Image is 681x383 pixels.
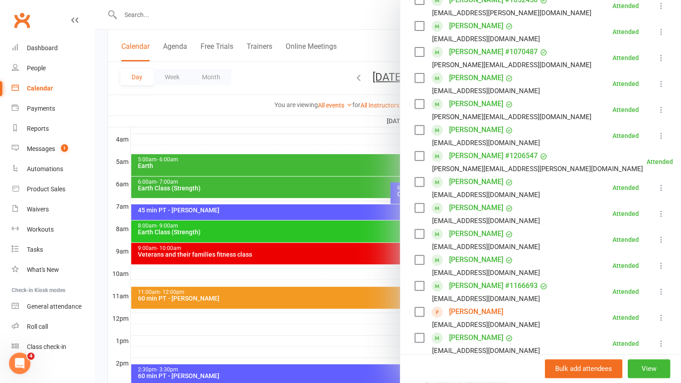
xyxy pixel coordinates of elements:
a: [PERSON_NAME] [449,97,503,111]
a: Messages 1 [12,139,94,159]
div: Attended [612,3,639,9]
a: Class kiosk mode [12,337,94,357]
a: Roll call [12,317,94,337]
div: Attended [612,211,639,217]
div: Attended [612,263,639,269]
div: [EMAIL_ADDRESS][DOMAIN_NAME] [432,137,540,149]
div: Automations [27,165,63,172]
a: [PERSON_NAME] [449,331,503,345]
div: Attended [612,288,639,295]
a: Dashboard [12,38,94,58]
div: General attendance [27,303,81,310]
div: Messages [27,145,55,152]
a: [PERSON_NAME] #1070487 [449,45,538,59]
button: Bulk add attendees [545,360,622,379]
div: [EMAIL_ADDRESS][DOMAIN_NAME] [432,189,540,201]
div: Attended [612,340,639,347]
div: [EMAIL_ADDRESS][DOMAIN_NAME] [432,215,540,227]
div: [EMAIL_ADDRESS][DOMAIN_NAME] [432,319,540,331]
a: [PERSON_NAME] [449,227,503,241]
a: People [12,58,94,78]
div: [EMAIL_ADDRESS][DOMAIN_NAME] [432,33,540,45]
div: Workouts [27,226,54,233]
a: [PERSON_NAME] #1206547 [449,149,538,163]
span: 4 [27,353,34,360]
div: [PERSON_NAME][EMAIL_ADDRESS][DOMAIN_NAME] [432,59,591,71]
div: Tasks [27,246,43,253]
div: Attended [612,237,639,243]
div: [EMAIL_ADDRESS][DOMAIN_NAME] [432,293,540,305]
a: What's New [12,260,94,280]
a: Clubworx [11,9,33,31]
div: Calendar [27,85,53,92]
a: Waivers [12,199,94,219]
a: [PERSON_NAME] [449,71,503,85]
a: [PERSON_NAME] [449,253,503,267]
button: View [628,360,670,379]
a: [PERSON_NAME] [449,19,503,33]
div: Waivers [27,206,49,213]
div: Payments [27,105,55,112]
a: Calendar [12,78,94,99]
a: [PERSON_NAME] #1166693 [449,279,538,293]
div: [EMAIL_ADDRESS][DOMAIN_NAME] [432,85,540,97]
div: Attended [612,185,639,191]
span: 1 [61,144,68,152]
div: Dashboard [27,44,58,52]
div: Attended [612,29,639,35]
div: [PERSON_NAME][EMAIL_ADDRESS][PERSON_NAME][DOMAIN_NAME] [432,163,643,175]
iframe: Intercom live chat [9,353,30,374]
div: [EMAIL_ADDRESS][DOMAIN_NAME] [432,345,540,357]
div: [EMAIL_ADDRESS][DOMAIN_NAME] [432,267,540,279]
a: General attendance kiosk mode [12,297,94,317]
div: Reports [27,125,49,132]
div: Product Sales [27,185,65,193]
a: [PERSON_NAME] [449,123,503,137]
a: Product Sales [12,179,94,199]
div: Attended [647,159,673,165]
div: Roll call [27,323,48,330]
div: Attended [612,55,639,61]
a: Tasks [12,240,94,260]
a: Workouts [12,219,94,240]
div: [EMAIL_ADDRESS][DOMAIN_NAME] [432,241,540,253]
a: Automations [12,159,94,179]
div: Class check-in [27,343,66,350]
a: [PERSON_NAME] [449,201,503,215]
div: [EMAIL_ADDRESS][PERSON_NAME][DOMAIN_NAME] [432,7,591,19]
div: Attended [612,81,639,87]
div: What's New [27,266,59,273]
a: [PERSON_NAME] [449,305,503,319]
div: [PERSON_NAME][EMAIL_ADDRESS][DOMAIN_NAME] [432,111,591,123]
div: Attended [612,107,639,113]
div: Attended [612,133,639,139]
div: Attended [612,314,639,321]
a: Reports [12,119,94,139]
a: Payments [12,99,94,119]
a: [PERSON_NAME] [449,175,503,189]
div: People [27,65,46,72]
